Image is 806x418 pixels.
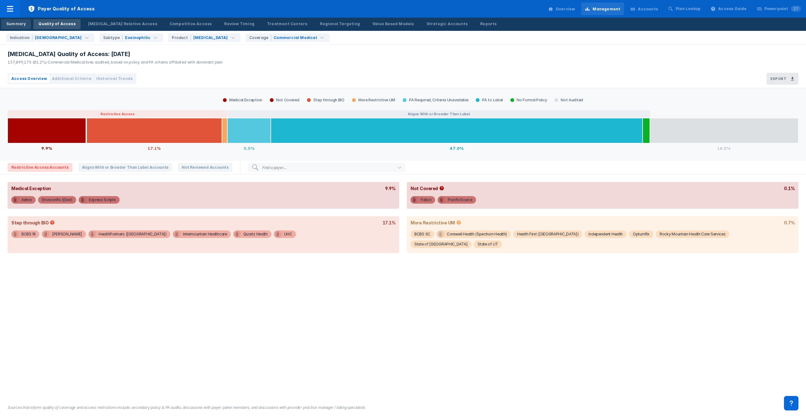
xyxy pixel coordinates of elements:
[193,35,228,41] div: [MEDICAL_DATA]
[791,6,801,12] span: 27
[383,220,396,225] div: 17.1%
[556,6,575,12] div: Overview
[422,19,473,29] a: Strategic Accounts
[588,230,623,238] div: Independent Health
[103,35,122,41] div: Subtype
[472,98,507,103] div: PA to Label
[8,163,72,172] span: Restrictive Access Accounts
[478,240,498,248] div: State of UT
[421,196,431,204] div: Fallon
[1,19,31,29] a: Summary
[650,143,798,153] div: 18.8%
[399,98,472,103] div: PA Required; Criteria Unavailable
[38,21,75,27] div: Quality of Access
[348,98,399,103] div: More Restrictive UM
[284,230,292,238] div: UHC
[165,19,217,29] a: Competitive Access
[243,230,268,238] div: Quartz Health
[414,240,468,248] div: State of [GEOGRAPHIC_DATA]
[480,21,497,27] div: Reports
[633,230,650,238] div: OptumRx
[676,6,701,12] div: Plan Lookup
[411,220,463,225] div: More Restrictive UM
[35,35,82,41] div: [DEMOGRAPHIC_DATA]
[627,3,662,15] a: Accounts
[88,21,157,27] div: [MEDICAL_DATA] Relative Access
[21,230,36,238] div: BCBS RI
[660,230,726,238] div: Rocky Mountain Health Care Services
[593,6,620,12] div: Management
[99,230,167,238] div: HealthPartners ([GEOGRAPHIC_DATA])
[581,3,624,15] a: Management
[8,59,223,65] div: 137,899,175 (81.2%) Commercial Medical lives audited, based on policy and PA criteria affiliated ...
[172,35,190,41] div: Product
[303,98,348,103] div: Step through BIO
[770,76,786,81] h3: Export
[249,35,271,41] div: Coverage
[764,6,801,12] div: Powerpoint
[6,21,26,27] div: Summary
[8,110,227,118] button: Restrictive Access
[411,186,446,191] div: Not Covered
[262,19,312,29] a: Treatment Centers
[262,165,286,170] div: Find a payer...
[170,21,212,27] div: Competitive Access
[784,186,795,191] div: 0.1%
[224,21,254,27] div: Review Timing
[8,50,130,58] span: [MEDICAL_DATA] Quality of Access: [DATE]
[183,230,227,238] div: Intermountain Healthcare
[33,19,80,29] a: Quality of Access
[266,98,303,103] div: Not Covered
[52,76,91,82] span: Additional Criteria
[475,19,502,29] a: Reports
[94,75,135,83] button: Historical Trends
[96,76,133,82] span: Historical Trends
[638,6,658,12] div: Accounts
[767,73,798,85] button: Export
[448,196,472,204] div: PacificSource
[21,196,32,204] div: Aetna
[551,98,587,103] div: Not Audited
[517,230,578,238] div: Health First ([GEOGRAPHIC_DATA])
[11,186,51,191] div: Medical Exception
[87,143,222,153] div: 17.1%
[125,35,150,41] div: Eosinophilic
[178,163,232,172] span: Not Reviewed Accounts
[271,143,643,153] div: 47.0%
[447,230,507,238] div: Corewell Health (Spectrum Health)
[89,196,116,204] div: Express Scripts
[544,3,579,15] a: Overview
[8,405,798,410] figcaption: Sources that inform quality of coverage and access restrictions include: secondary policy & PA au...
[274,35,317,41] div: Commercial Medical
[11,76,47,82] span: Access Overview
[219,19,259,29] a: Review Timing
[385,186,395,191] div: 9.9%
[507,98,551,103] div: No Formal Policy
[372,21,414,27] div: Value Based Models
[8,143,86,153] div: 9.9%
[83,19,162,29] a: [MEDICAL_DATA] Relative Access
[320,21,360,27] div: Regional Targeting
[78,163,173,172] span: Aligns With or Broader Than Label Accounts
[10,35,32,41] div: Indication
[315,19,365,29] a: Regional Targeting
[52,230,82,238] div: [PERSON_NAME]
[42,196,72,204] div: EnvisionRx (Elixir)
[9,75,49,83] button: Access Overview
[227,143,271,153] div: 5.5%
[219,98,266,103] div: Medical Exception
[784,396,798,410] div: Contact Support
[267,21,307,27] div: Treatment Centers
[718,6,746,12] div: Access Guide
[784,220,795,225] div: 0.7%
[11,220,56,225] div: Step through BIO
[49,75,94,83] button: Additional Criteria
[414,230,430,238] div: BCBS SC
[427,21,468,27] div: Strategic Accounts
[228,110,650,118] button: Aligns With or Broader Than Label
[367,19,419,29] a: Value Based Models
